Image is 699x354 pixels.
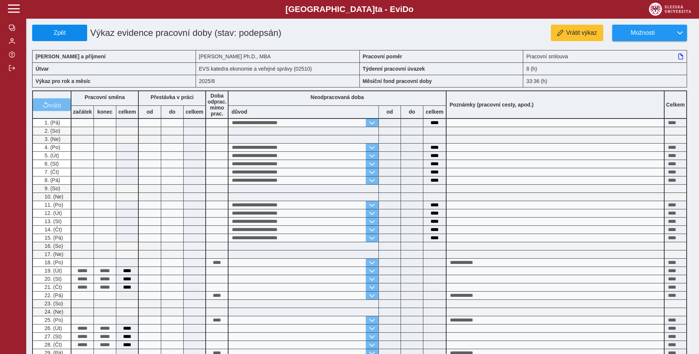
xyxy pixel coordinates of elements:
[71,109,93,115] b: začátek
[32,25,87,41] button: Zpět
[666,102,685,108] b: Celkem
[401,109,423,115] b: do
[43,169,59,175] span: 7. (Čt)
[363,53,402,59] b: Pracovní poměr
[43,161,59,167] span: 6. (St)
[43,268,62,274] span: 19. (Út)
[43,342,62,348] span: 28. (Čt)
[43,259,63,265] span: 18. (Po)
[43,153,59,158] span: 5. (Út)
[36,53,105,59] b: [PERSON_NAME] a příjmení
[375,4,377,14] span: t
[310,94,364,100] b: Neodpracovaná doba
[43,210,62,216] span: 12. (Út)
[36,66,49,72] b: Útvar
[43,177,60,183] span: 8. (Pá)
[43,235,63,241] span: 15. (Pá)
[43,276,62,282] span: 20. (St)
[523,75,687,87] div: 33:36 (h)
[36,78,91,84] b: Výkaz pro rok a měsíc
[43,144,60,150] span: 4. (Po)
[447,102,537,108] b: Poznámky (pracovní cesty, apod.)
[523,50,687,62] div: Pracovní smlouva
[116,109,138,115] b: celkem
[566,30,597,36] span: Vrátit výkaz
[43,194,64,200] span: 10. (Ne)
[232,109,247,115] b: důvod
[551,25,603,41] button: Vrátit výkaz
[43,185,60,191] span: 9. (So)
[43,128,60,134] span: 2. (So)
[649,3,691,16] img: logo_web_su.png
[49,102,61,108] span: vrátit
[43,292,63,298] span: 22. (Pá)
[43,243,63,249] span: 16. (So)
[85,94,125,100] b: Pracovní směna
[36,30,84,36] span: Zpět
[619,30,667,36] span: Možnosti
[184,109,205,115] b: celkem
[208,93,227,117] b: Doba odprac. mimo prac.
[196,62,360,75] div: EVS katedra ekonomie a veřejné správy (02510)
[402,4,408,14] span: D
[43,317,63,323] span: 25. (Po)
[150,94,193,100] b: Přestávka v práci
[196,75,360,87] div: 2025/8
[94,109,116,115] b: konec
[43,309,64,315] span: 24. (Ne)
[161,109,183,115] b: do
[43,218,62,224] span: 13. (St)
[43,136,61,142] span: 3. (Ne)
[33,98,71,111] button: vrátit
[408,4,414,14] span: o
[43,202,63,208] span: 11. (Po)
[87,25,307,41] h1: Výkaz evidence pracovní doby (stav: podepsán)
[43,301,63,307] span: 23. (So)
[139,109,161,115] b: od
[523,62,687,75] div: 8 (h)
[363,78,432,84] b: Měsíční fond pracovní doby
[43,120,60,126] span: 1. (Pá)
[612,25,673,41] button: Možnosti
[379,109,401,115] b: od
[43,284,62,290] span: 21. (Čt)
[423,109,446,115] b: celkem
[22,4,677,14] b: [GEOGRAPHIC_DATA] a - Evi
[43,333,62,339] span: 27. (St)
[43,251,64,257] span: 17. (Ne)
[43,325,62,331] span: 26. (Út)
[43,227,62,233] span: 14. (Čt)
[363,66,425,72] b: Týdenní pracovní úvazek
[196,50,360,62] div: [PERSON_NAME] Ph.D., MBA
